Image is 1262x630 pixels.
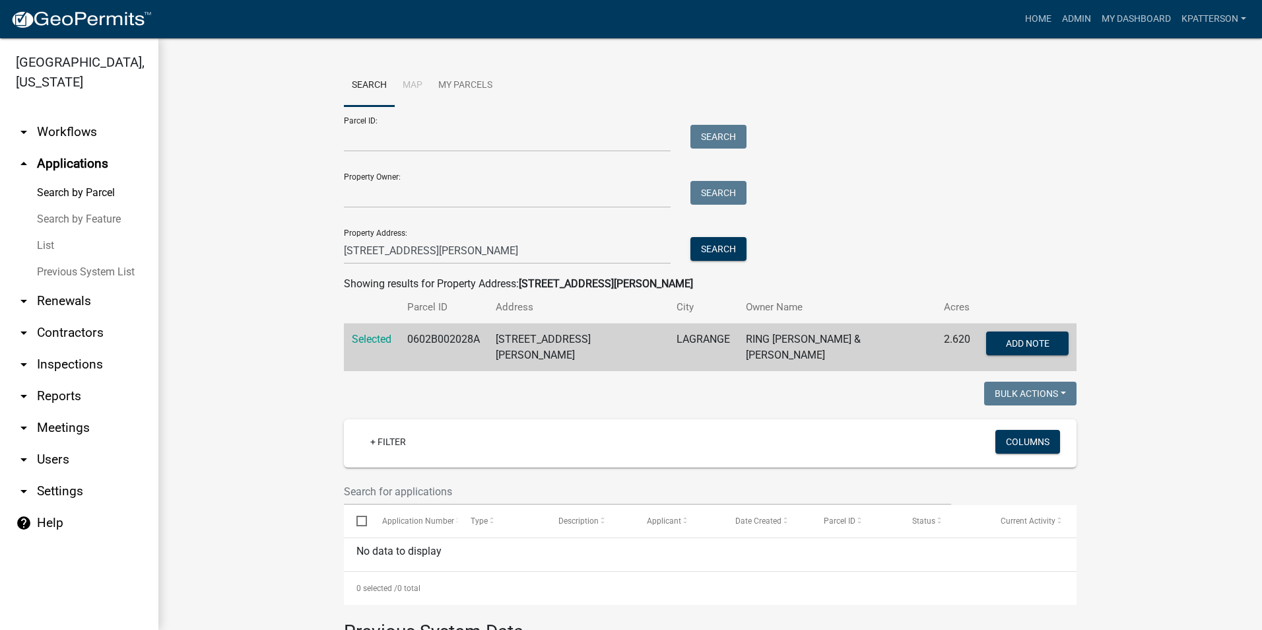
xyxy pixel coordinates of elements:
span: 0 selected / [356,584,397,593]
td: LAGRANGE [669,324,738,372]
datatable-header-cell: Description [546,505,634,537]
datatable-header-cell: Application Number [369,505,457,537]
td: 0602B002028A [399,324,488,372]
datatable-header-cell: Select [344,505,369,537]
button: Bulk Actions [984,382,1077,405]
i: arrow_drop_up [16,156,32,172]
div: No data to display [344,538,1077,571]
span: Current Activity [1001,516,1055,526]
th: Owner Name [738,292,936,323]
a: Search [344,65,395,107]
th: City [669,292,738,323]
div: Showing results for Property Address: [344,276,1077,292]
i: arrow_drop_down [16,420,32,436]
span: Status [912,516,935,526]
td: [STREET_ADDRESS][PERSON_NAME] [488,324,669,372]
button: Search [690,181,747,205]
span: Add Note [1005,338,1049,349]
th: Parcel ID [399,292,488,323]
span: Applicant [647,516,681,526]
div: 0 total [344,572,1077,605]
datatable-header-cell: Applicant [634,505,723,537]
input: Search for applications [344,478,951,505]
span: Application Number [382,516,454,526]
a: My Dashboard [1096,7,1176,32]
a: KPATTERSON [1176,7,1251,32]
a: + Filter [360,430,416,454]
datatable-header-cell: Current Activity [988,505,1077,537]
i: arrow_drop_down [16,293,32,309]
button: Columns [995,430,1060,454]
i: arrow_drop_down [16,388,32,404]
a: Admin [1057,7,1096,32]
datatable-header-cell: Type [457,505,546,537]
button: Search [690,125,747,149]
span: Date Created [735,516,781,526]
i: arrow_drop_down [16,124,32,140]
datatable-header-cell: Status [900,505,988,537]
th: Address [488,292,669,323]
span: Description [558,516,599,526]
td: 2.620 [936,324,978,372]
i: arrow_drop_down [16,357,32,372]
i: help [16,515,32,531]
a: Selected [352,333,391,345]
a: My Parcels [430,65,500,107]
span: Parcel ID [824,516,855,526]
i: arrow_drop_down [16,483,32,499]
datatable-header-cell: Date Created [723,505,811,537]
button: Add Note [986,332,1069,355]
i: arrow_drop_down [16,452,32,468]
td: RING [PERSON_NAME] & [PERSON_NAME] [738,324,936,372]
span: Type [471,516,488,526]
strong: [STREET_ADDRESS][PERSON_NAME] [519,277,693,290]
a: Home [1020,7,1057,32]
datatable-header-cell: Parcel ID [811,505,900,537]
i: arrow_drop_down [16,325,32,341]
button: Search [690,237,747,261]
th: Acres [936,292,978,323]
